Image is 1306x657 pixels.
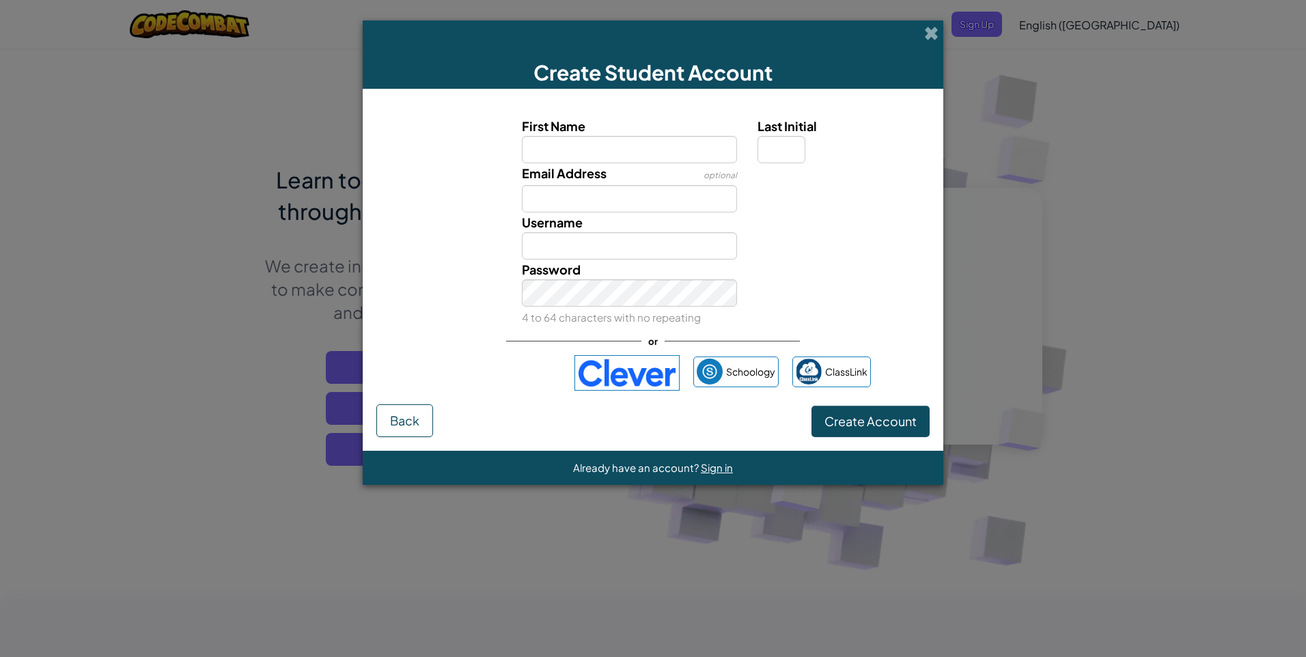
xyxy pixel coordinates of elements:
img: clever-logo-blue.png [574,355,680,391]
img: classlink-logo-small.png [796,359,822,385]
span: optional [704,170,737,180]
span: Password [522,262,581,277]
iframe: Sign in with Google Button [429,358,568,388]
button: Back [376,404,433,437]
span: ClassLink [825,362,867,382]
img: schoology.png [697,359,723,385]
span: or [641,331,665,351]
span: Already have an account? [573,461,701,474]
span: Create Student Account [533,59,773,85]
small: 4 to 64 characters with no repeating [522,311,701,324]
span: Username [522,214,583,230]
span: Email Address [522,165,607,181]
a: Sign in [701,461,733,474]
span: Schoology [726,362,775,382]
button: Create Account [811,406,930,437]
span: First Name [522,118,585,134]
span: Create Account [824,413,917,429]
span: Back [390,413,419,428]
span: Last Initial [758,118,817,134]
